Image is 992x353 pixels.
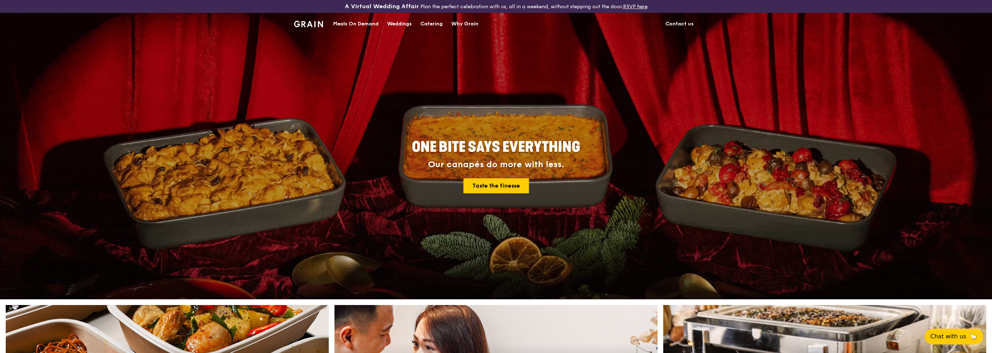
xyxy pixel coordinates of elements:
[661,13,698,35] a: Contact us
[367,160,625,170] div: Our canapés do more with less.
[463,178,529,193] a: Taste the finesse
[623,4,647,10] a: RSVP here
[930,332,966,341] span: Chat with us
[447,13,483,35] a: Why Grain
[451,13,478,35] div: Why Grain
[294,13,323,34] a: GrainGrain
[294,21,323,27] img: Grain
[925,329,983,344] button: Chat with us🦙
[383,13,416,35] a: Weddings
[416,13,447,35] a: Catering
[420,13,443,35] div: Catering
[412,139,580,156] span: ONE BITE SAYS EVERYTHING
[290,3,702,10] div: Plan the perfect celebration with us, all in a weekend, without stepping out the door.
[333,13,379,35] div: Meals On Demand
[345,3,419,10] h3: A Virtual Wedding Affair
[387,13,412,35] div: Weddings
[969,332,978,341] span: 🦙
